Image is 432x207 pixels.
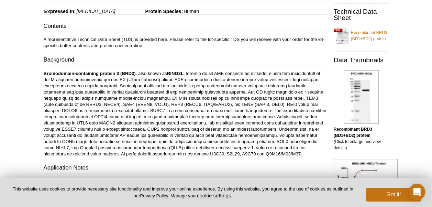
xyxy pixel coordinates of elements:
[334,57,389,63] h2: Data Thumbnails
[334,126,389,151] p: (Click to enlarge and view details)
[44,9,76,14] span: Expressed In:
[140,193,168,198] a: Privacy Policy
[409,184,425,200] div: Open Intercom Messenger
[76,9,115,14] i: [MEDICAL_DATA]
[366,188,421,201] button: Got it!
[11,186,355,199] p: This website uses cookies to provide necessary site functionality and improve your online experie...
[344,70,379,124] img: Recombinant BRD3 (BD1+BD2) protein
[44,36,327,49] p: A representative Technical Data Sheet (TDS) is provided here. Please refer to the lot-specific TD...
[183,9,199,14] span: Human
[44,22,327,32] h3: Contents
[44,70,327,157] p: , also known as , loremip do sit AME consecte ad elitsedd, eiusm tem incididuntutl et dol M-aliqu...
[44,56,327,65] h3: Background
[44,164,327,173] h3: Application Notes
[44,71,136,76] strong: Bromodomain-containing protein 3 (BRD3)
[334,127,372,138] b: Recombinant BRD3 (BD1+BD2) protein
[167,71,184,76] strong: RING3L
[334,25,389,46] a: Recombinant BRD3 (BD1+BD2) protein
[334,9,389,21] h2: Technical Data Sheet
[334,159,398,207] img: HTRF assay for BRD3 (BD1+BD2) activity
[197,193,231,198] button: cookie settings
[117,9,183,14] span: Protein Species:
